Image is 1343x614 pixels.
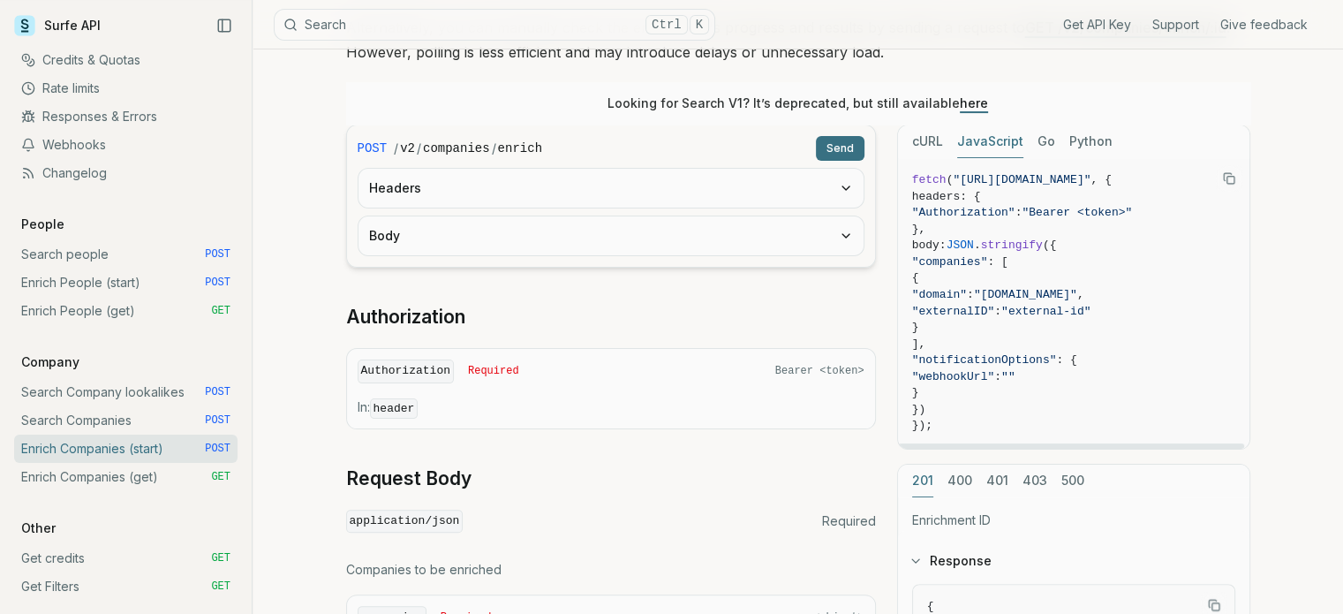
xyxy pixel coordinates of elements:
code: application/json [346,510,464,534]
span: "Authorization" [912,206,1015,219]
p: Company [14,353,87,371]
button: SearchCtrlK [274,9,715,41]
a: Get credits GET [14,544,238,572]
span: Bearer <token> [775,364,864,378]
span: : [1015,206,1022,219]
button: Copy Text [1216,165,1242,192]
a: Support [1152,16,1199,34]
span: / [492,140,496,157]
span: ( [947,173,954,186]
button: Body [358,216,864,255]
a: here [960,95,988,110]
span: "Bearer <token>" [1022,206,1132,219]
a: Get Filters GET [14,572,238,601]
span: POST [205,385,230,399]
a: Credits & Quotas [14,46,238,74]
a: Changelog [14,159,238,187]
button: 401 [986,465,1008,497]
button: 403 [1022,465,1047,497]
a: Enrich Companies (get) GET [14,463,238,491]
p: People [14,216,72,233]
button: Python [1069,125,1113,158]
a: Give feedback [1220,16,1308,34]
span: : [994,305,1001,318]
span: ], [912,337,926,351]
button: Send [816,136,864,161]
span: GET [211,470,230,484]
span: "externalID" [912,305,995,318]
span: POST [358,140,388,157]
a: Search Company lookalikes POST [14,378,238,406]
span: }, [912,223,926,236]
a: Rate limits [14,74,238,102]
span: } [912,321,919,334]
a: Search Companies POST [14,406,238,435]
span: . [974,239,981,252]
button: 400 [947,465,972,497]
code: Authorization [358,360,454,383]
p: In: [358,398,864,418]
button: cURL [912,125,943,158]
code: v2 [400,140,415,157]
span: POST [205,276,230,290]
button: 201 [912,465,933,497]
span: / [417,140,421,157]
a: Get API Key [1063,16,1131,34]
span: GET [211,580,230,594]
span: / [394,140,398,157]
span: GET [211,304,230,318]
p: Enrichment ID [912,512,1235,529]
button: Headers [358,169,864,208]
a: Search people POST [14,240,238,269]
span: }) [912,403,926,416]
span: "webhookUrl" [912,370,995,383]
span: : [ [987,255,1007,269]
span: POST [205,413,230,428]
span: { [927,600,934,613]
span: , [1077,288,1084,301]
a: Request Body [346,466,472,491]
a: Enrich People (get) GET [14,297,238,325]
code: header [370,398,419,419]
button: Collapse Sidebar [211,12,238,39]
span: POST [205,247,230,262]
button: Go [1037,125,1055,158]
span: JSON [947,239,974,252]
span: ({ [1043,239,1057,252]
code: companies [423,140,490,157]
a: Webhooks [14,131,238,159]
span: }); [912,419,932,432]
span: headers: { [912,190,981,203]
span: body: [912,239,947,252]
p: Other [14,519,63,537]
span: "[DOMAIN_NAME]" [974,288,1077,301]
span: , { [1090,173,1111,186]
span: } [912,386,919,399]
span: "external-id" [1001,305,1090,318]
span: Required [468,364,519,378]
span: Required [822,512,876,530]
span: "[URL][DOMAIN_NAME]" [953,173,1090,186]
a: Surfe API [14,12,101,39]
kbd: Ctrl [645,15,688,34]
span: { [912,271,919,284]
code: enrich [498,140,542,157]
a: Enrich People (start) POST [14,269,238,297]
span: "companies" [912,255,988,269]
button: JavaScript [957,125,1023,158]
span: "domain" [912,288,967,301]
span: fetch [912,173,947,186]
a: Responses & Errors [14,102,238,131]
span: : { [1056,353,1076,367]
span: GET [211,551,230,565]
span: : [994,370,1001,383]
span: : [967,288,974,301]
kbd: K [690,15,709,34]
span: POST [205,442,230,456]
a: Authorization [346,305,465,330]
span: "notificationOptions" [912,353,1057,367]
p: Companies to be enriched [346,561,876,579]
p: Looking for Search V1? It’s deprecated, but still available [607,95,988,112]
span: stringify [981,239,1043,252]
button: 500 [1061,465,1084,497]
